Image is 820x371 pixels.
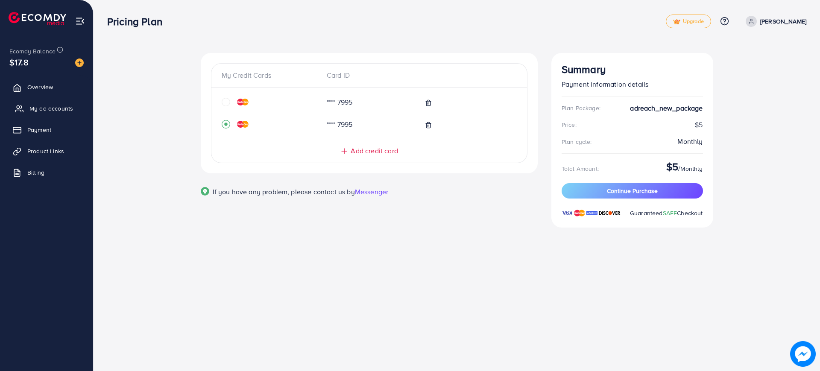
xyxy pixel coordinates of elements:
[222,70,320,80] div: My Credit Cards
[6,164,87,181] a: Billing
[630,103,703,113] strong: adreach_new_package
[630,209,703,217] span: Guaranteed Checkout
[29,104,73,113] span: My ad accounts
[666,161,703,176] div: /
[6,79,87,96] a: Overview
[237,121,249,128] img: credit
[562,120,577,129] div: Price:
[562,164,599,173] div: Total Amount:
[666,15,711,28] a: tickUpgrade
[673,18,704,25] span: Upgrade
[6,143,87,160] a: Product Links
[760,16,806,26] p: [PERSON_NAME]
[9,47,56,56] span: Ecomdy Balance
[27,168,44,177] span: Billing
[586,209,597,217] img: brand
[213,187,355,196] span: If you have any problem, please contact us by
[27,126,51,134] span: Payment
[222,120,230,129] svg: record circle
[599,209,621,217] img: brand
[107,15,169,28] h3: Pricing Plan
[222,98,230,106] svg: circle
[6,100,87,117] a: My ad accounts
[562,120,703,130] div: $5
[562,63,703,76] h3: Summary
[562,79,703,89] p: Payment information details
[27,83,53,91] span: Overview
[27,147,64,155] span: Product Links
[355,187,388,196] span: Messenger
[9,12,66,25] img: logo
[75,58,84,67] img: image
[574,209,585,217] img: brand
[680,164,703,173] span: Monthly
[351,146,398,156] span: Add credit card
[237,99,249,105] img: credit
[6,121,87,138] a: Payment
[201,187,209,196] img: Popup guide
[673,19,680,25] img: tick
[666,161,678,173] h3: $5
[663,209,677,217] span: SAFE
[562,104,600,112] div: Plan Package:
[742,16,806,27] a: [PERSON_NAME]
[75,16,85,26] img: menu
[607,187,658,195] span: Continue Purchase
[562,209,573,217] img: brand
[677,137,703,146] div: Monthly
[562,137,592,146] div: Plan cycle:
[562,183,703,199] button: Continue Purchase
[320,70,418,80] div: Card ID
[790,341,816,367] img: image
[9,56,29,68] span: $17.8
